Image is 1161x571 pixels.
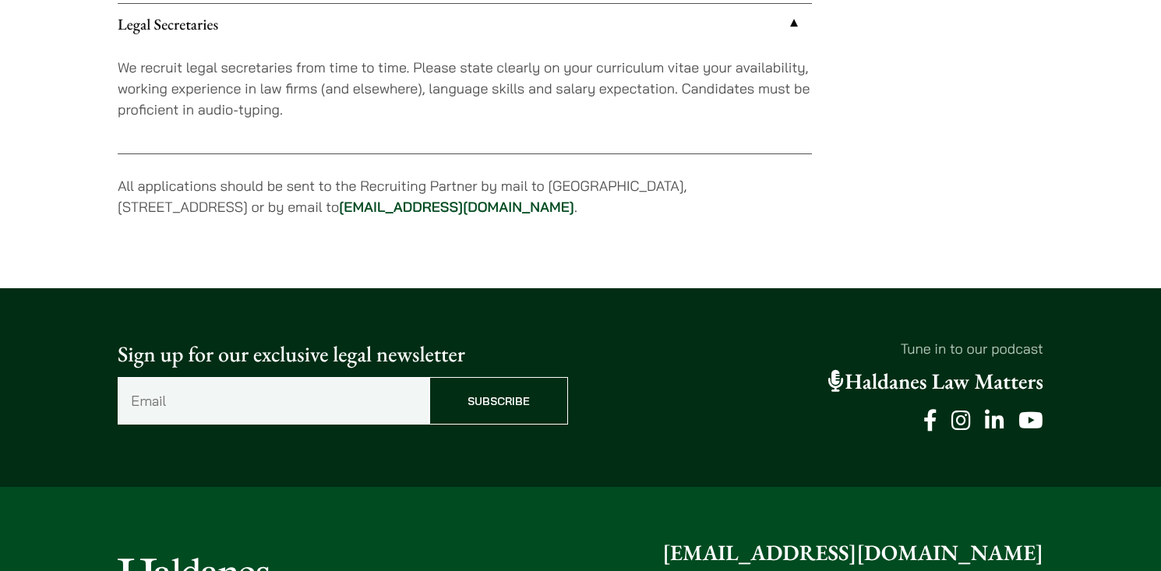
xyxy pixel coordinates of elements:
[429,377,568,425] input: Subscribe
[118,377,429,425] input: Email
[118,338,568,371] p: Sign up for our exclusive legal newsletter
[662,539,1043,567] a: [EMAIL_ADDRESS][DOMAIN_NAME]
[828,368,1043,396] a: Haldanes Law Matters
[118,44,812,153] div: Legal Secretaries
[339,198,574,216] a: [EMAIL_ADDRESS][DOMAIN_NAME]
[118,4,812,44] a: Legal Secretaries
[593,338,1043,359] p: Tune in to our podcast
[118,175,812,217] p: All applications should be sent to the Recruiting Partner by mail to [GEOGRAPHIC_DATA], [STREET_A...
[118,57,812,120] p: We recruit legal secretaries from time to time. Please state clearly on your curriculum vitae you...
